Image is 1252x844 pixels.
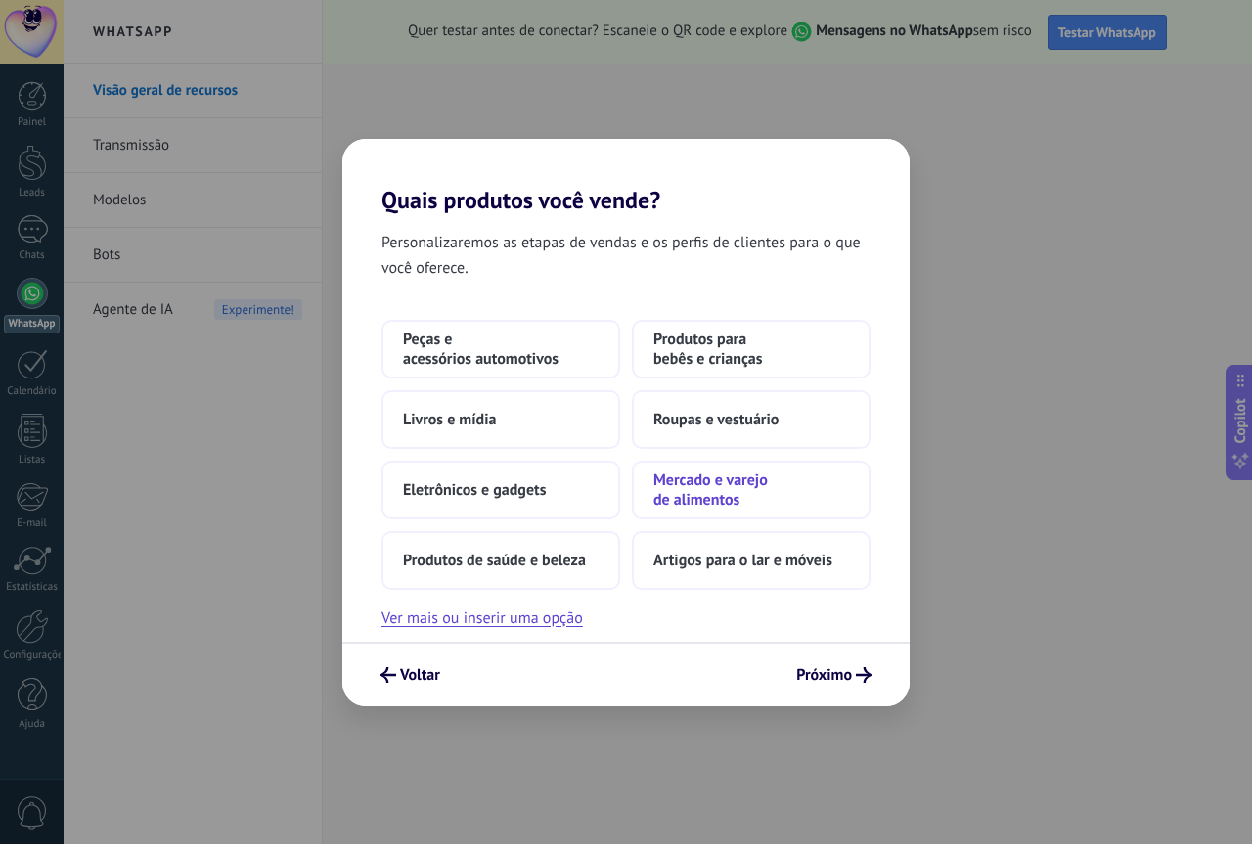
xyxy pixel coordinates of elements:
[372,658,449,691] button: Voltar
[381,230,871,281] span: Personalizaremos as etapas de vendas e os perfis de clientes para o que você oferece.
[653,410,779,429] span: Roupas e vestuário
[787,658,880,691] button: Próximo
[342,139,910,214] h2: Quais produtos você vende?
[403,551,586,570] span: Produtos de saúde e beleza
[796,668,852,682] span: Próximo
[381,320,620,378] button: Peças e acessórios automotivos
[632,390,871,449] button: Roupas e vestuário
[381,390,620,449] button: Livros e mídia
[632,531,871,590] button: Artigos para o lar e móveis
[400,668,440,682] span: Voltar
[403,480,546,500] span: Eletrônicos e gadgets
[403,330,599,369] span: Peças e acessórios automotivos
[381,531,620,590] button: Produtos de saúde e beleza
[653,470,849,510] span: Mercado e varejo de alimentos
[653,551,832,570] span: Artigos para o lar e móveis
[653,330,849,369] span: Produtos para bebês e crianças
[632,320,871,378] button: Produtos para bebês e crianças
[632,461,871,519] button: Mercado e varejo de alimentos
[381,605,583,631] button: Ver mais ou inserir uma opção
[403,410,496,429] span: Livros e mídia
[381,461,620,519] button: Eletrônicos e gadgets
